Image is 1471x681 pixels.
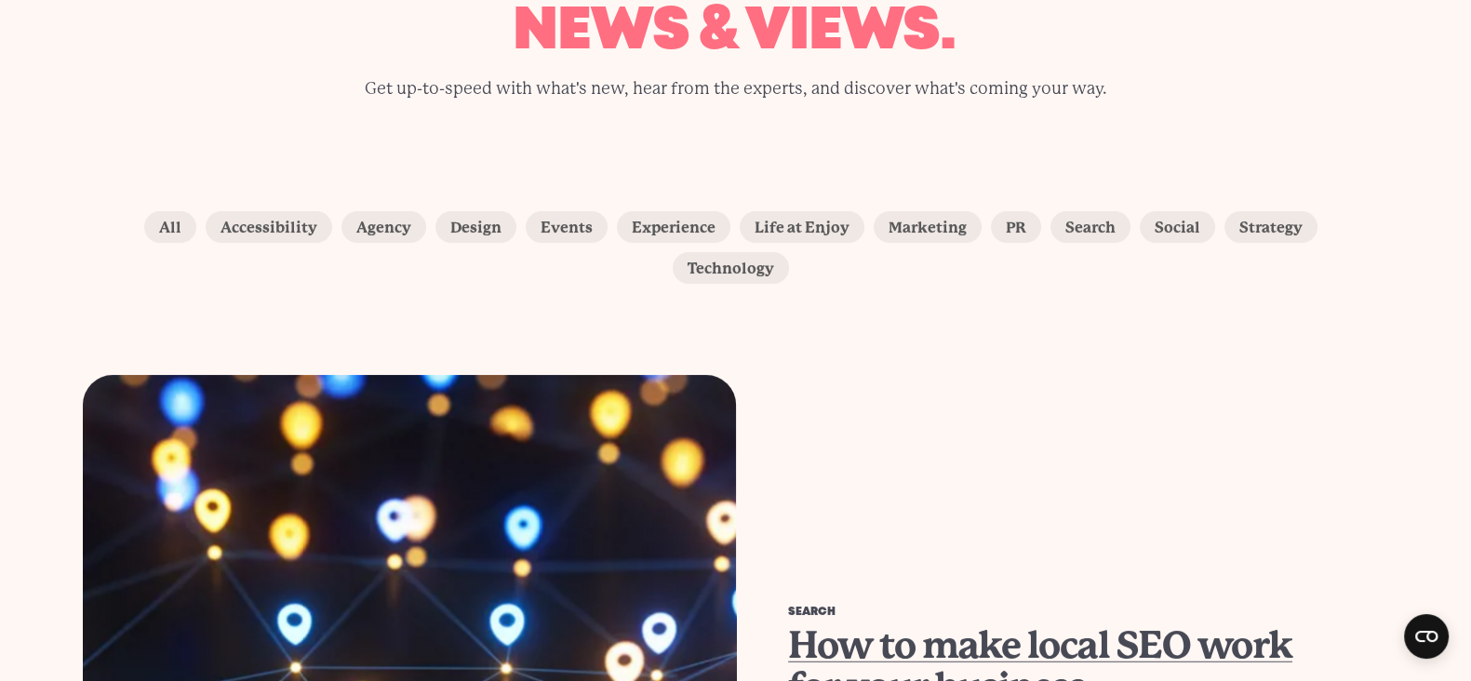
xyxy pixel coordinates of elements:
span: news & views. [513,6,955,59]
label: Technology [673,252,789,284]
p: Get up-to-speed with what's new, hear from the experts, and discover what's coming your way. [343,76,1129,100]
button: Open CMP widget [1404,614,1449,659]
label: Events [526,211,608,243]
label: Accessibility [206,211,332,243]
div: Search [788,607,1337,618]
label: Marketing [874,211,982,243]
label: All [144,211,196,243]
label: PR [991,211,1041,243]
label: Experience [617,211,730,243]
label: Life at Enjoy [740,211,864,243]
label: Strategy [1224,211,1317,243]
label: Search [1050,211,1130,243]
label: Social [1140,211,1215,243]
label: Design [435,211,516,243]
label: Agency [341,211,426,243]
